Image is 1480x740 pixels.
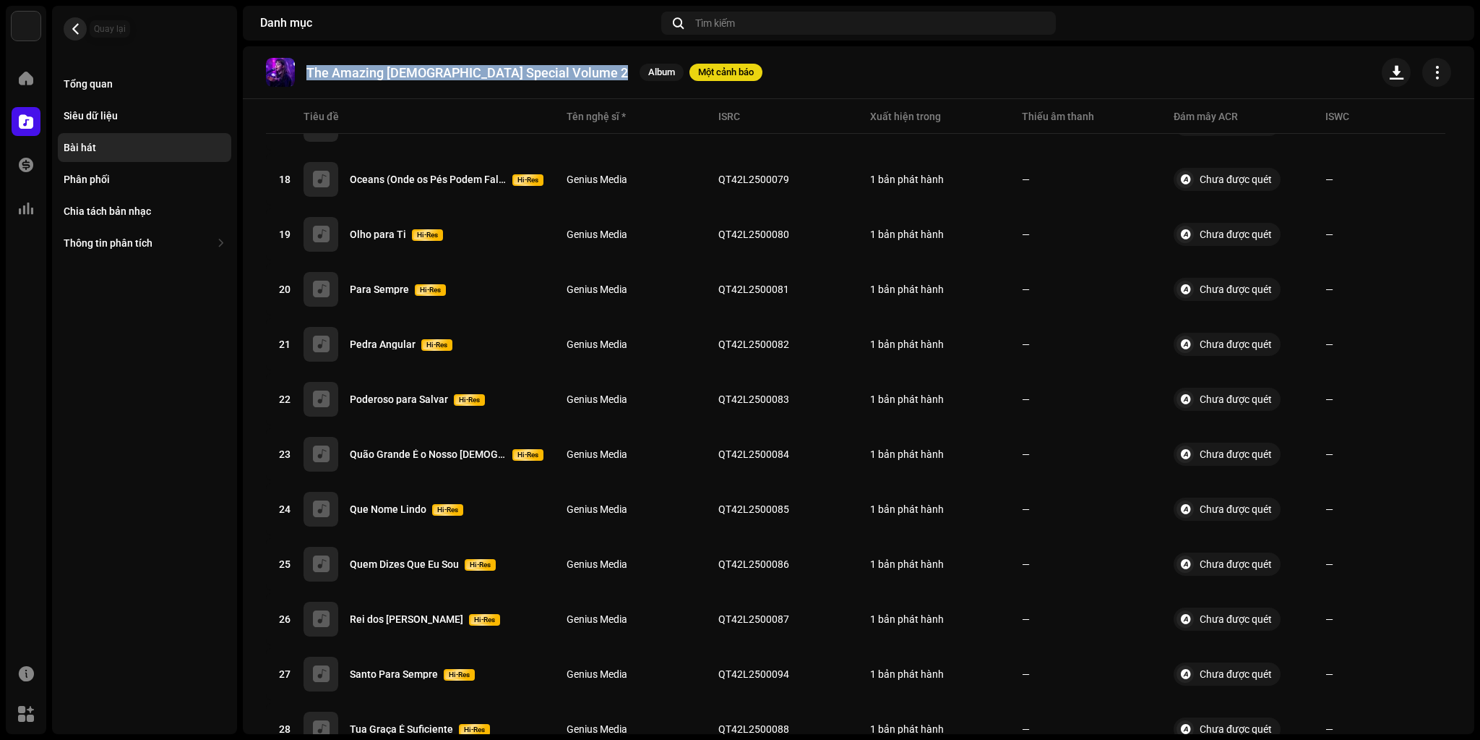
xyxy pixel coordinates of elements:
div: Chưa được quét [1200,614,1272,624]
div: Genius Media [567,724,627,734]
re-m-nav-dropdown: Thông tin phân tích [58,229,231,258]
re-a-table-badge: — [1022,174,1150,184]
div: Para Sempre [350,284,409,294]
div: 1 bản phát hành [870,559,944,569]
div: QT42L2500082 [718,339,789,349]
div: Oceans (Onde os Pés Podem Falhar) [350,174,507,184]
span: 1 bản phát hành [870,669,999,679]
div: Genius Media [567,559,627,569]
span: 1 bản phát hành [870,559,999,569]
span: — [1325,448,1333,460]
re-a-table-badge: — [1022,449,1150,459]
div: 1 bản phát hành [870,174,944,184]
span: 1 bản phát hành [870,724,999,734]
div: Chưa được quét [1200,669,1272,679]
div: Pedra Angular [350,339,416,349]
div: QT42L2500085 [718,504,789,514]
div: 1 bản phát hành [870,669,944,679]
img: 33004b37-325d-4a8b-b51f-c12e9b964943 [12,12,40,41]
div: Genius Media [567,339,627,349]
div: Poderoso para Salvar [350,394,448,404]
re-m-nav-item: Phân phối [58,165,231,194]
span: Genius Media [567,614,695,624]
div: Que Nome Lindo [350,504,426,514]
re-a-table-badge: — [1022,504,1150,514]
re-a-table-badge: — [1022,284,1150,294]
span: — [1325,339,1333,350]
span: Hi-Res [445,670,473,680]
div: Chưa được quét [1200,504,1272,514]
span: Hi-Res [413,230,442,240]
span: — [1325,503,1333,515]
div: Genius Media [567,504,627,514]
re-a-table-badge: — [1022,559,1150,569]
span: 1 bản phát hành [870,449,999,459]
div: QT42L2500079 [718,174,789,184]
div: Chưa được quét [1200,174,1272,184]
span: 1 bản phát hành [870,394,999,404]
span: 1 bản phát hành [870,339,999,349]
div: Chưa được quét [1200,449,1272,459]
span: Genius Media [567,339,695,349]
re-a-table-badge: — [1022,614,1150,624]
div: Chưa được quét [1200,339,1272,349]
span: — [1325,668,1333,680]
div: 1 bản phát hành [870,284,944,294]
div: QT42L2500080 [718,229,789,239]
span: Genius Media [567,559,695,569]
span: Hi-Res [514,175,542,185]
re-a-table-badge: — [1022,669,1150,679]
div: Danh mục [260,17,655,29]
span: Hi-Res [455,395,483,405]
span: Genius Media [567,174,695,184]
span: 1 bản phát hành [870,284,999,294]
span: Genius Media [567,669,695,679]
img: fd1204be-5223-4f3c-bf43-f9d465afe783 [266,58,295,87]
span: 1 bản phát hành [870,614,999,624]
span: Hi-Res [416,285,444,295]
div: 1 bản phát hành [870,394,944,404]
span: 1 bản phát hành [870,174,999,184]
span: — [1325,558,1333,570]
div: Chia tách bản nhạc [64,205,151,217]
div: Chưa được quét [1200,284,1272,294]
span: Genius Media [567,394,695,404]
re-m-nav-item: Bài hát [58,133,231,162]
div: Tua Graça É Suficiente [350,724,453,734]
span: Genius Media [567,449,695,459]
div: Genius Media [567,284,627,294]
div: Chưa được quét [1200,229,1272,239]
div: Quem Dizes Que Eu Sou [350,559,459,569]
re-a-table-badge: — [1022,394,1150,404]
re-a-table-badge: — [1022,339,1150,349]
span: Hi-Res [423,340,451,350]
span: — [1325,284,1333,295]
div: Quão Grande É o Nosso Deus [350,449,507,459]
div: QT42L2500094 [718,669,789,679]
div: Chưa được quét [1200,394,1272,404]
span: Album [640,64,684,81]
div: Genius Media [567,229,627,239]
span: Hi-Res [460,725,489,735]
div: Genius Media [567,669,627,679]
div: Olho para Ti [350,229,406,239]
div: QT42L2500083 [718,394,789,404]
span: Một cảnh báo [689,64,762,81]
div: Thông tin phân tích [64,237,152,249]
div: QT42L2500084 [718,449,789,459]
div: Genius Media [567,449,627,459]
div: QT42L2500086 [718,559,789,569]
div: Siêu dữ liệu [64,110,118,122]
p: The Amazing [DEMOGRAPHIC_DATA] Special Volume 2 [306,65,628,80]
div: 1 bản phát hành [870,339,944,349]
span: — [1325,723,1333,735]
div: QT42L2500087 [718,614,789,624]
span: — [1325,229,1333,240]
re-m-nav-item: Siêu dữ liệu [58,101,231,130]
div: 1 bản phát hành [870,724,944,734]
re-m-nav-item: Tổng quan [58,69,231,98]
re-m-nav-item: Chia tách bản nhạc [58,197,231,226]
span: Genius Media [567,229,695,239]
div: 1 bản phát hành [870,504,944,514]
div: QT42L2500081 [718,284,789,294]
